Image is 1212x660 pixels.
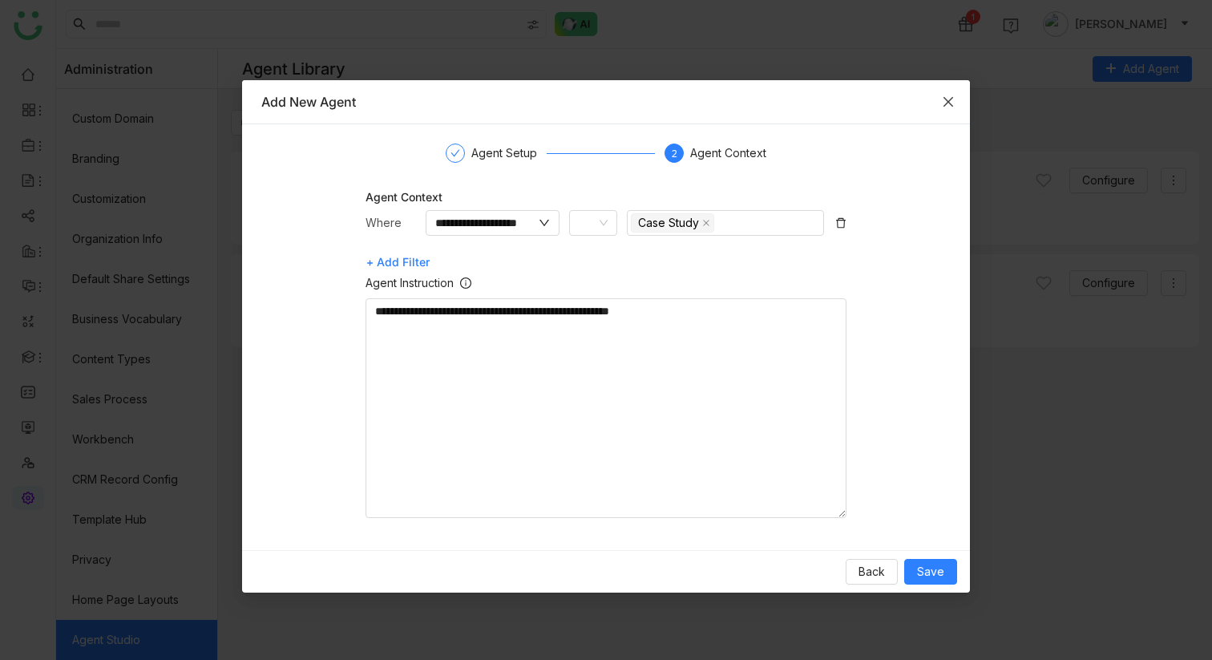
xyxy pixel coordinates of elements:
[471,144,547,163] div: Agent Setup
[366,274,471,292] label: Agent Instruction
[846,559,898,585] button: Back
[366,249,430,275] span: + Add Filter
[638,214,699,232] div: Case Study
[631,213,714,233] nz-select-item: Case Study
[672,148,677,160] span: 2
[690,144,766,163] div: Agent Context
[261,93,950,111] div: Add New Agent
[904,559,957,585] button: Save
[366,216,402,229] span: Where
[366,188,846,205] div: Agent Context
[927,80,970,123] button: Close
[858,563,885,581] span: Back
[917,563,944,581] span: Save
